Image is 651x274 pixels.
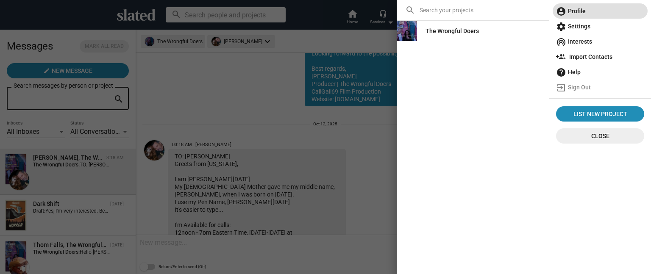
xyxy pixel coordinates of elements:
[556,49,644,64] span: Import Contacts
[556,6,566,17] mat-icon: account_circle
[556,19,644,34] span: Settings
[563,128,637,144] span: Close
[556,106,644,122] a: List New Project
[405,5,415,15] mat-icon: search
[397,21,417,41] img: The Wrongful Doers
[556,37,566,47] mat-icon: wifi_tethering
[553,3,648,19] a: Profile
[559,106,641,122] span: List New Project
[553,34,648,49] a: Interests
[553,49,648,64] a: Import Contacts
[556,64,644,80] span: Help
[426,23,479,39] div: The Wrongful Doers
[556,128,644,144] button: Close
[556,22,566,32] mat-icon: settings
[419,23,486,39] a: The Wrongful Doers
[553,80,648,95] a: Sign Out
[553,19,648,34] a: Settings
[556,80,644,95] span: Sign Out
[556,3,644,19] span: Profile
[556,83,566,93] mat-icon: exit_to_app
[553,64,648,80] a: Help
[556,34,644,49] span: Interests
[556,67,566,77] mat-icon: help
